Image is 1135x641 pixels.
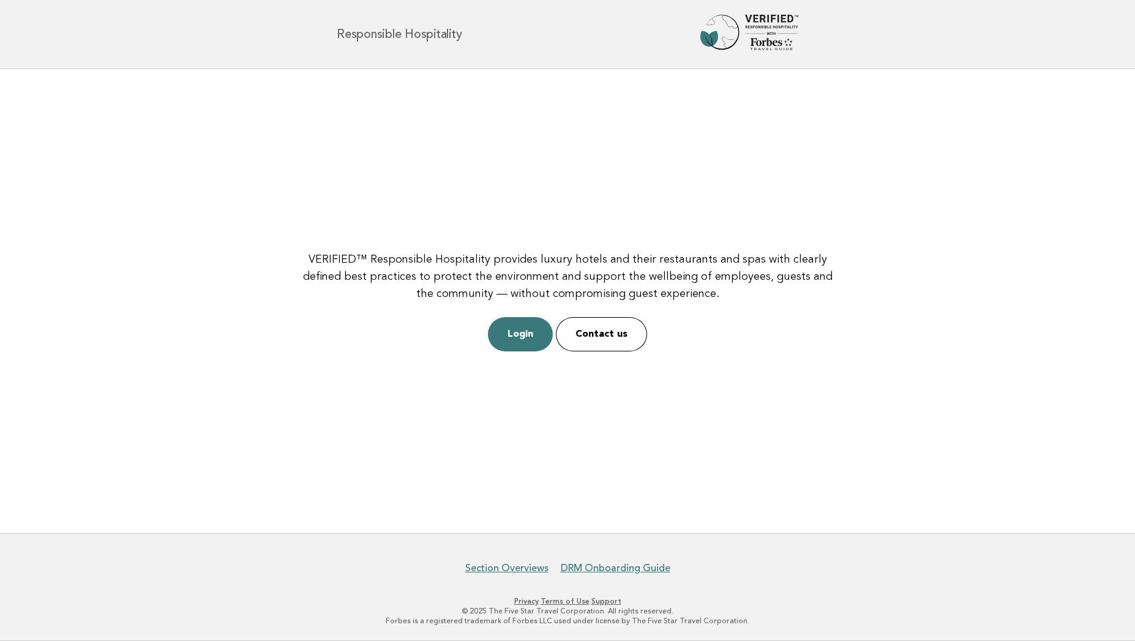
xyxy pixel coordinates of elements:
p: © 2025 The Five Star Travel Corporation. All rights reserved. [193,606,942,616]
a: Terms of Use [541,597,590,605]
p: VERIFIED™ Responsible Hospitality provides luxury hotels and their restaurants and spas with clea... [299,251,837,302]
a: Login [488,317,553,351]
a: Privacy [514,597,539,605]
p: · · [193,596,942,606]
p: Forbes is a registered trademark of Forbes LLC used under license by The Five Star Travel Corpora... [193,616,942,626]
a: Section Overviews [465,562,549,574]
a: DRM Onboarding Guide [561,562,670,574]
h1: Responsible Hospitality [337,28,462,40]
a: Support [591,597,621,605]
img: Forbes Travel Guide [700,15,798,54]
a: Contact us [556,317,647,351]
